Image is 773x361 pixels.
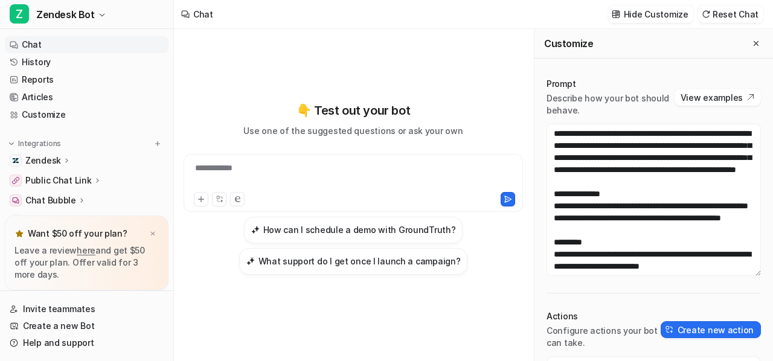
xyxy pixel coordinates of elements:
[12,157,19,164] img: Zendesk
[5,301,168,318] a: Invite teammates
[263,223,456,236] h3: How can I schedule a demo with GroundTruth?
[5,36,168,53] a: Chat
[243,124,463,137] p: Use one of the suggested questions or ask your own
[14,229,24,238] img: star
[544,37,593,50] h2: Customize
[25,211,164,230] span: Explore all integrations
[25,194,76,206] p: Chat Bubble
[10,214,22,226] img: explore all integrations
[12,197,19,204] img: Chat Bubble
[246,257,255,266] img: What support do I get once I launch a campaign?
[244,217,463,243] button: How can I schedule a demo with GroundTruth?How can I schedule a demo with GroundTruth?
[608,5,693,23] button: Hide Customize
[297,101,410,120] p: 👇 Test out your bot
[749,36,763,51] button: Close flyout
[14,244,159,281] p: Leave a review and get $50 off your plan. Offer valid for 3 more days.
[5,212,168,229] a: Explore all integrations
[12,177,19,184] img: Public Chat Link
[624,8,688,21] p: Hide Customize
[25,174,92,187] p: Public Chat Link
[612,10,620,19] img: customize
[5,106,168,123] a: Customize
[239,248,468,275] button: What support do I get once I launch a campaign?What support do I get once I launch a campaign?
[675,89,761,106] button: View examples
[5,334,168,351] a: Help and support
[5,54,168,71] a: History
[5,138,65,150] button: Integrations
[258,255,461,267] h3: What support do I get once I launch a campaign?
[547,325,661,349] p: Configure actions your bot can take.
[5,89,168,106] a: Articles
[547,92,675,117] p: Describe how your bot should behave.
[251,225,260,234] img: How can I schedule a demo with GroundTruth?
[698,5,763,23] button: Reset Chat
[5,71,168,88] a: Reports
[25,155,61,167] p: Zendesk
[7,139,16,148] img: expand menu
[36,6,95,23] span: Zendesk Bot
[547,78,675,90] p: Prompt
[5,318,168,334] a: Create a new Bot
[547,310,661,322] p: Actions
[28,228,127,240] p: Want $50 off your plan?
[193,8,213,21] div: Chat
[10,4,29,24] span: Z
[149,230,156,238] img: x
[77,245,95,255] a: here
[18,139,61,149] p: Integrations
[702,10,710,19] img: reset
[661,321,761,338] button: Create new action
[153,139,162,148] img: menu_add.svg
[666,325,674,334] img: create-action-icon.svg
